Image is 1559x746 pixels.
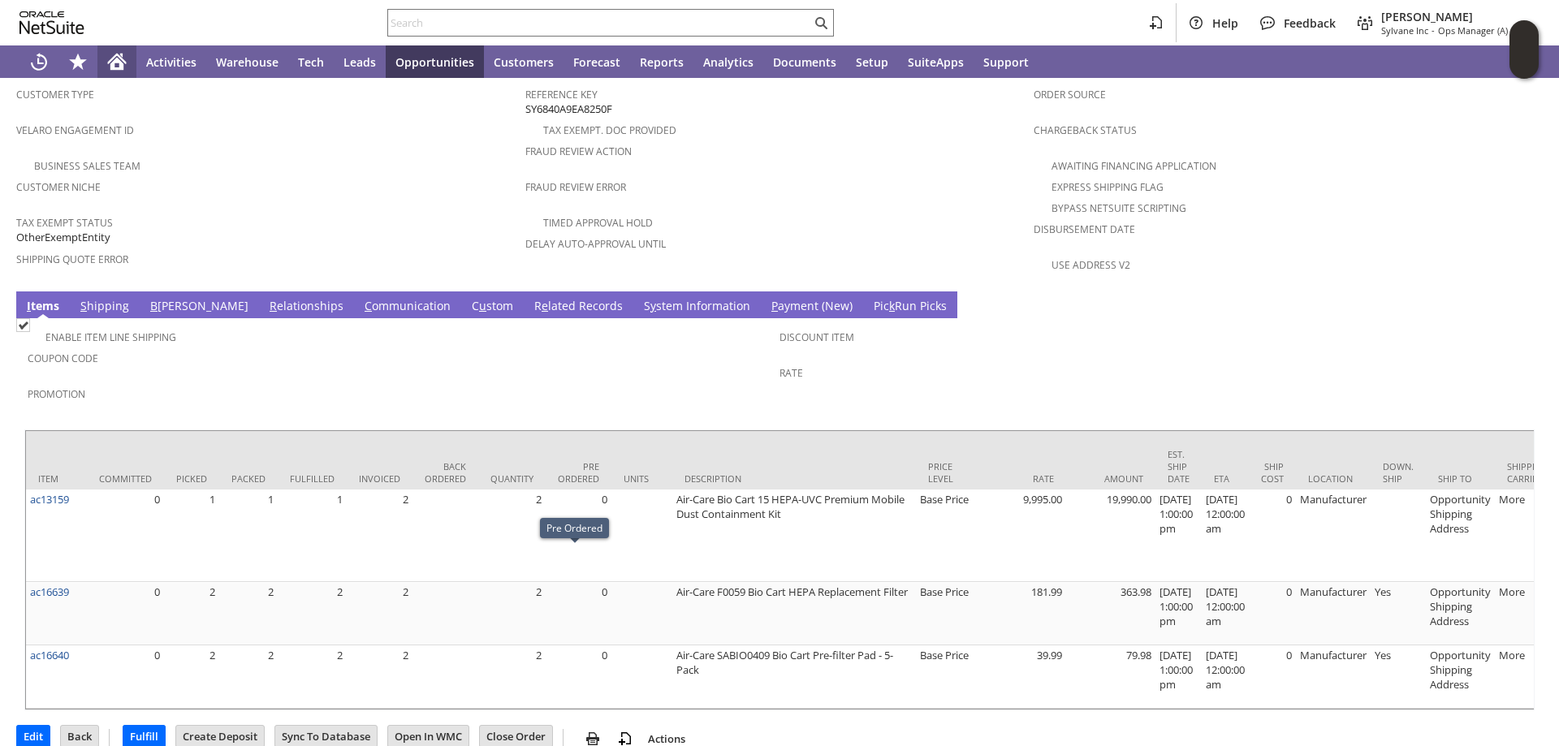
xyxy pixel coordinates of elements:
[558,460,599,485] div: Pre Ordered
[928,460,965,485] div: Price Level
[1052,201,1186,215] a: Bypass NetSuite Scripting
[1052,159,1216,173] a: Awaiting Financing Application
[16,318,30,332] img: Checked
[30,584,69,599] a: ac16639
[266,298,348,316] a: Relationships
[146,54,196,70] span: Activities
[1509,20,1539,79] iframe: Click here to launch Oracle Guided Learning Help Panel
[347,645,412,709] td: 2
[87,489,164,582] td: 0
[107,52,127,71] svg: Home
[388,13,811,32] input: Search
[1261,460,1284,485] div: Ship Cost
[543,216,653,230] a: Timed Approval Hold
[219,645,278,709] td: 2
[916,582,977,645] td: Base Price
[1034,123,1137,137] a: Chargeback Status
[763,45,846,78] a: Documents
[974,45,1039,78] a: Support
[1308,472,1358,485] div: Location
[45,330,176,344] a: Enable Item Line Shipping
[1249,489,1296,582] td: 0
[641,731,692,746] a: Actions
[425,460,466,485] div: Back Ordered
[216,54,279,70] span: Warehouse
[343,54,376,70] span: Leads
[1438,24,1530,37] span: Ops Manager (A) (F2L)
[97,45,136,78] a: Home
[176,472,207,485] div: Picked
[288,45,334,78] a: Tech
[1438,472,1483,485] div: Ship To
[1155,582,1202,645] td: [DATE] 1:00:00 pm
[1052,180,1164,194] a: Express Shipping Flag
[525,101,612,117] span: SY6840A9EA8250F
[484,45,564,78] a: Customers
[1507,460,1548,485] div: Shipping Carrier
[28,351,98,365] a: Coupon Code
[99,472,152,485] div: Committed
[1426,645,1495,709] td: Opportunity Shipping Address
[34,159,140,173] a: Business Sales Team
[231,472,266,485] div: Packed
[479,298,486,313] span: u
[1168,448,1190,485] div: Est. Ship Date
[164,582,219,645] td: 2
[29,52,49,71] svg: Recent Records
[347,489,412,582] td: 2
[1155,645,1202,709] td: [DATE] 1:00:00 pm
[290,472,335,485] div: Fulfilled
[1381,24,1428,37] span: Sylvane Inc
[983,54,1029,70] span: Support
[270,298,277,313] span: R
[136,45,206,78] a: Activities
[146,298,253,316] a: B[PERSON_NAME]
[478,489,546,582] td: 2
[672,582,916,645] td: Air-Care F0059 Bio Cart HEPA Replacement Filter
[1296,645,1371,709] td: Manufacturer
[1514,295,1533,314] a: Unrolled view on
[68,52,88,71] svg: Shortcuts
[219,582,278,645] td: 2
[1509,50,1539,80] span: Oracle Guided Learning Widget. To move around, please hold and drag
[856,54,888,70] span: Setup
[80,298,87,313] span: S
[542,298,548,313] span: e
[546,489,611,582] td: 0
[1202,645,1249,709] td: [DATE] 12:00:00 am
[395,54,474,70] span: Opportunities
[87,645,164,709] td: 0
[347,582,412,645] td: 2
[525,237,666,251] a: Delay Auto-Approval Until
[1202,582,1249,645] td: [DATE] 12:00:00 am
[334,45,386,78] a: Leads
[525,144,632,158] a: Fraud Review Action
[87,582,164,645] td: 0
[672,645,916,709] td: Air-Care SABIO0409 Bio Cart Pre-filter Pad - 5-Pack
[525,180,626,194] a: Fraud Review Error
[23,298,63,316] a: Items
[164,489,219,582] td: 1
[1078,472,1143,485] div: Amount
[684,472,904,485] div: Description
[1066,645,1155,709] td: 79.98
[1296,582,1371,645] td: Manufacturer
[916,645,977,709] td: Base Price
[19,11,84,34] svg: logo
[525,88,598,101] a: Reference Key
[779,330,854,344] a: Discount Item
[16,180,101,194] a: Customer Niche
[989,472,1054,485] div: Rate
[530,298,627,316] a: Related Records
[543,123,676,137] a: Tax Exempt. Doc Provided
[361,298,455,316] a: Communication
[206,45,288,78] a: Warehouse
[889,298,895,313] span: k
[365,298,372,313] span: C
[27,298,31,313] span: I
[1426,582,1495,645] td: Opportunity Shipping Address
[1052,258,1130,272] a: Use Address V2
[1202,489,1249,582] td: [DATE] 12:00:00 am
[977,489,1066,582] td: 9,995.00
[693,45,763,78] a: Analytics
